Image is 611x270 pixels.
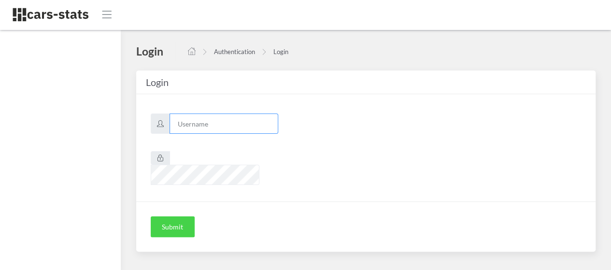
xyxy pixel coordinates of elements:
[170,114,278,134] input: Username
[151,216,195,238] button: Submit
[136,44,163,58] h4: Login
[146,76,169,88] span: Login
[273,48,288,56] a: Login
[214,48,255,56] a: Authentication
[12,7,89,22] img: navbar brand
